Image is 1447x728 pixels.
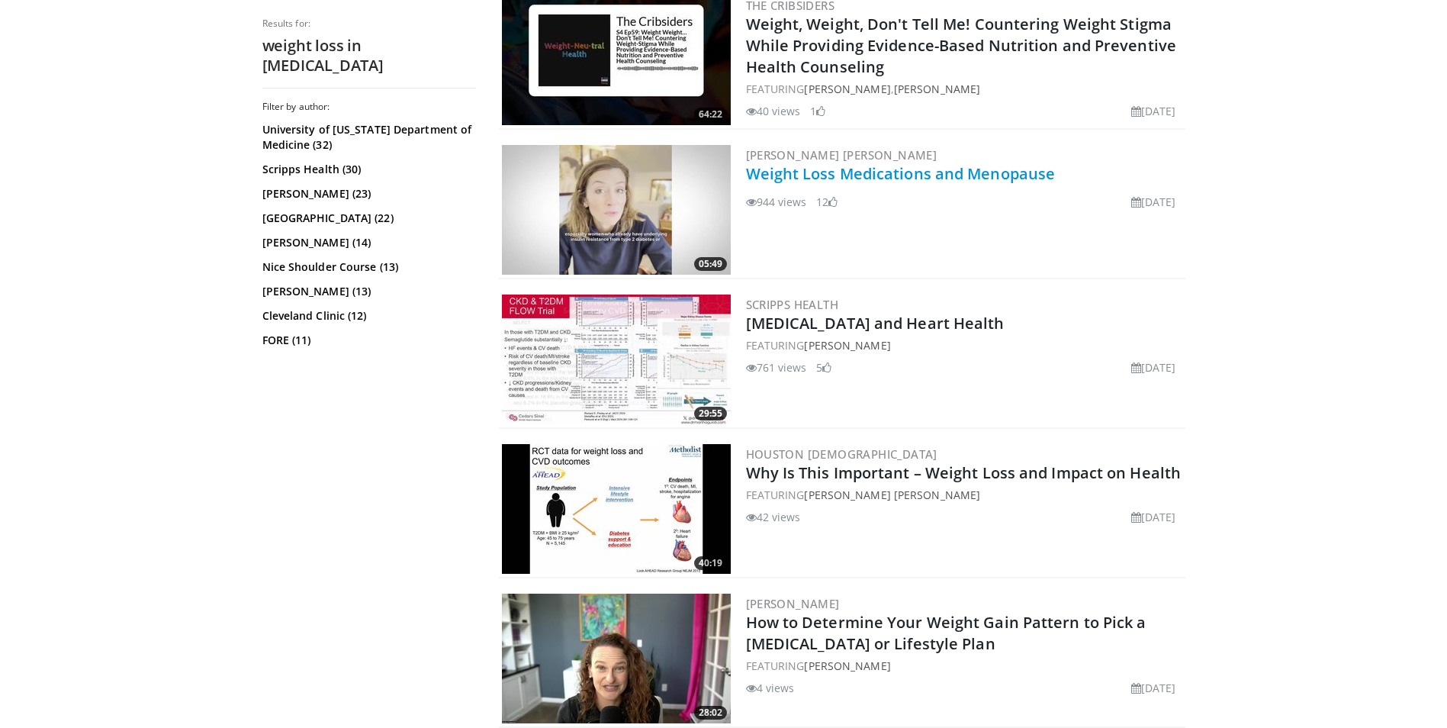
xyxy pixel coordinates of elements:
a: [GEOGRAPHIC_DATA] (22) [262,211,472,226]
a: Weight Loss Medications and Menopause [746,163,1056,184]
li: 42 views [746,509,801,525]
a: Weight, Weight, Don't Tell Me! Countering Weight Stigma While Providing Evidence-Based Nutrition ... [746,14,1177,77]
span: 28:02 [694,706,727,720]
li: [DATE] [1131,359,1176,375]
a: [PERSON_NAME] [804,82,890,96]
li: 5 [816,359,831,375]
a: Scripps Health [746,297,839,312]
p: Results for: [262,18,476,30]
a: FORE (11) [262,333,472,348]
li: 944 views [746,194,807,210]
a: [PERSON_NAME] [894,82,980,96]
li: [DATE] [1131,194,1176,210]
a: Nice Shoulder Course (13) [262,259,472,275]
div: FEATURING , [746,81,1182,97]
a: 29:55 [502,295,731,424]
h2: weight loss in [MEDICAL_DATA] [262,36,476,76]
img: 48dabc38-6f23-426b-bb62-5e8a8efb249e.300x170_q85_crop-smart_upscale.jpg [502,594,731,723]
li: 40 views [746,103,801,119]
div: FEATURING [746,487,1182,503]
a: [PERSON_NAME] [804,338,890,353]
a: Houston [DEMOGRAPHIC_DATA] [746,446,937,462]
a: 28:02 [502,594,731,723]
li: [DATE] [1131,509,1176,525]
li: 1 [810,103,825,119]
li: 761 views [746,359,807,375]
a: 40:19 [502,444,731,574]
div: FEATURING [746,658,1182,674]
li: 4 views [746,680,795,696]
span: 64:22 [694,108,727,121]
span: 05:49 [694,257,727,271]
a: 05:49 [502,145,731,275]
span: 40:19 [694,556,727,570]
a: [PERSON_NAME] [804,659,890,673]
a: Why Is This Important – Weight Loss and Impact on Health [746,462,1182,483]
img: 35a3d4c0-bf0f-4889-b9e2-a2dff1848a2b.300x170_q85_crop-smart_upscale.jpg [502,444,731,574]
a: Cleveland Clinic (12) [262,308,472,324]
li: [DATE] [1131,680,1176,696]
a: How to Determine Your Weight Gain Pattern to Pick a [MEDICAL_DATA] or Lifestyle Plan [746,612,1146,654]
div: FEATURING [746,337,1182,353]
a: [PERSON_NAME] [PERSON_NAME] [746,147,937,163]
span: 29:55 [694,407,727,420]
a: [PERSON_NAME] (13) [262,284,472,299]
a: Scripps Health (30) [262,162,472,177]
a: [MEDICAL_DATA] and Heart Health [746,313,1005,333]
img: 576b0a84-b8a8-4331-99b6-1433fb433fc7.300x170_q85_crop-smart_upscale.jpg [502,295,731,424]
a: [PERSON_NAME] [746,596,840,611]
a: University of [US_STATE] Department of Medicine (32) [262,122,472,153]
a: [PERSON_NAME] [PERSON_NAME] [804,488,980,502]
li: [DATE] [1131,103,1176,119]
h3: Filter by author: [262,101,476,113]
img: 20ff2008-ff8b-43ae-8686-62d89829e8db.300x170_q85_crop-smart_upscale.jpg [502,145,731,275]
a: [PERSON_NAME] (14) [262,235,472,250]
li: 12 [816,194,838,210]
a: [PERSON_NAME] (23) [262,186,472,201]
